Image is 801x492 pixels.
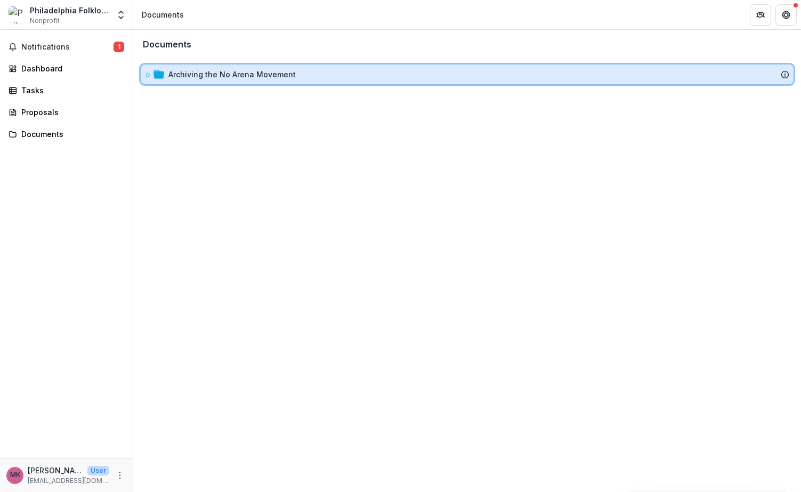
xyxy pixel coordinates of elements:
[4,103,128,121] a: Proposals
[4,82,128,99] a: Tasks
[114,4,128,26] button: Open entity switcher
[21,85,120,96] div: Tasks
[9,6,26,23] img: Philadelphia Folklore Project
[21,107,120,118] div: Proposals
[750,4,771,26] button: Partners
[10,472,20,479] div: Mia Kang
[28,465,83,476] p: [PERSON_NAME]
[4,60,128,77] a: Dashboard
[114,469,126,482] button: More
[141,64,794,84] div: Archiving the No Arena Movement
[87,466,109,475] p: User
[21,128,120,140] div: Documents
[114,42,124,52] span: 1
[21,63,120,74] div: Dashboard
[21,43,114,52] span: Notifications
[30,5,109,16] div: Philadelphia Folklore Project
[143,39,191,50] h3: Documents
[168,69,296,80] div: Archiving the No Arena Movement
[4,38,128,55] button: Notifications1
[142,9,184,20] div: Documents
[30,16,60,26] span: Nonprofit
[137,7,188,22] nav: breadcrumb
[775,4,797,26] button: Get Help
[4,125,128,143] a: Documents
[28,476,109,486] p: [EMAIL_ADDRESS][DOMAIN_NAME]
